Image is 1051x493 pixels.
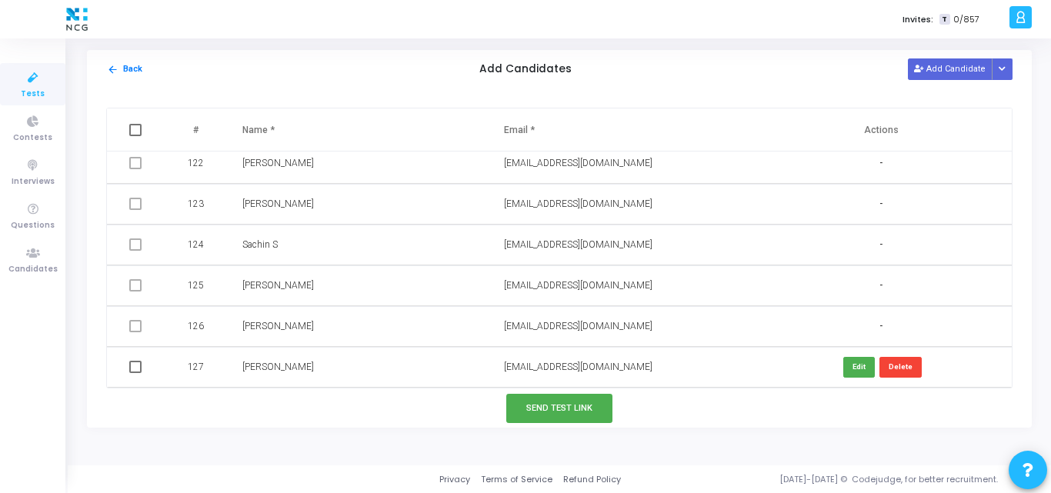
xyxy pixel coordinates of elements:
[242,158,314,168] span: [PERSON_NAME]
[504,239,652,250] span: [EMAIL_ADDRESS][DOMAIN_NAME]
[879,198,883,211] span: -
[504,158,652,168] span: [EMAIL_ADDRESS][DOMAIN_NAME]
[62,4,92,35] img: logo
[188,360,204,374] span: 127
[188,238,204,251] span: 124
[242,280,314,291] span: [PERSON_NAME]
[903,13,933,26] label: Invites:
[939,14,949,25] span: T
[750,108,1012,152] th: Actions
[188,156,204,170] span: 122
[439,473,470,486] a: Privacy
[188,197,204,211] span: 123
[479,63,572,76] h5: Add Candidates
[908,58,993,79] button: Add Candidate
[504,198,652,209] span: [EMAIL_ADDRESS][DOMAIN_NAME]
[8,263,58,276] span: Candidates
[242,239,278,250] span: Sachin S
[621,473,1032,486] div: [DATE]-[DATE] © Codejudge, for better recruitment.
[242,198,314,209] span: [PERSON_NAME]
[843,357,875,378] button: Edit
[879,157,883,170] span: -
[879,279,883,292] span: -
[879,320,883,333] span: -
[12,175,55,188] span: Interviews
[879,238,883,251] span: -
[563,473,621,486] a: Refund Policy
[227,108,489,152] th: Name *
[13,132,52,145] span: Contests
[106,62,143,77] button: Back
[481,473,552,486] a: Terms of Service
[992,58,1013,79] div: Button group with nested dropdown
[11,219,55,232] span: Questions
[506,394,612,422] button: Send Test Link
[242,321,314,331] span: [PERSON_NAME]
[107,64,118,75] mat-icon: arrow_back
[879,357,922,378] button: Delete
[188,319,204,333] span: 126
[188,278,204,292] span: 125
[504,280,652,291] span: [EMAIL_ADDRESS][DOMAIN_NAME]
[504,321,652,331] span: [EMAIL_ADDRESS][DOMAIN_NAME]
[21,88,45,101] span: Tests
[242,361,314,372] span: [PERSON_NAME]
[489,108,750,152] th: Email *
[953,13,979,26] span: 0/857
[504,361,652,372] span: [EMAIL_ADDRESS][DOMAIN_NAME]
[167,108,227,152] th: #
